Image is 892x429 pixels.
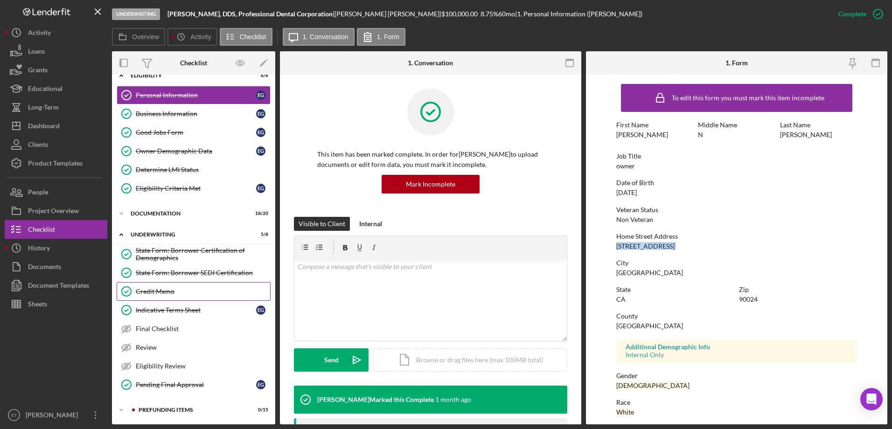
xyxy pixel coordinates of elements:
div: Pending Final Approval [136,381,256,388]
div: 6 / 6 [251,73,268,78]
div: Date of Birth [616,179,857,187]
label: 1. Conversation [303,33,348,41]
div: CA [616,296,626,303]
div: Mark Incomplete [406,175,455,194]
div: [STREET_ADDRESS] [616,242,675,250]
button: ET[PERSON_NAME] [5,406,107,424]
button: Visible to Client [294,217,350,231]
a: Eligibility Review [117,357,271,375]
div: E G [256,90,265,100]
button: Long-Term [5,98,107,117]
button: Grants [5,61,107,79]
div: Final Checklist [136,325,270,332]
div: History [28,239,50,260]
div: Loans [28,42,45,63]
button: Product Templates [5,154,107,173]
div: Project Overview [28,201,79,222]
div: N [698,131,703,138]
div: 1. Form [725,59,748,67]
div: First Name [616,121,694,129]
text: ET [11,413,17,418]
a: Personal InformationEG [117,86,271,104]
div: 1. Conversation [408,59,453,67]
a: Owner Demographic DataEG [117,142,271,160]
div: Determine LMI Status [136,166,270,173]
div: [PERSON_NAME] [616,131,668,138]
button: Documents [5,257,107,276]
div: State Form: Borrower Certification of Demographics [136,247,270,262]
div: Owner Demographic Data [136,147,256,155]
button: Clients [5,135,107,154]
button: Activity [167,28,217,46]
div: 8.75 % [481,10,498,18]
div: [PERSON_NAME] [780,131,832,138]
button: Mark Incomplete [382,175,480,194]
button: Complete [829,5,887,23]
a: Pending Final ApprovalEG [117,375,271,394]
a: Business InformationEG [117,104,271,123]
a: Document Templates [5,276,107,295]
div: Internal Only [626,351,848,359]
div: Educational [28,79,63,100]
a: Eligibility Criteria MetEG [117,179,271,198]
button: Checklist [220,28,272,46]
div: Sheets [28,295,47,316]
a: Checklist [5,220,107,239]
label: Checklist [240,33,266,41]
div: | [167,10,334,18]
div: Eligibility Review [136,362,270,370]
div: E G [256,380,265,389]
label: Overview [132,33,159,41]
div: Last Name [780,121,857,129]
div: Review [136,344,270,351]
div: 18 / 20 [251,211,268,216]
div: Eligibility Criteria Met [136,185,256,192]
button: History [5,239,107,257]
button: Overview [112,28,165,46]
div: Product Templates [28,154,83,175]
div: Send [324,348,339,372]
div: Complete [838,5,866,23]
div: 0 / 15 [251,407,268,413]
div: Checklist [28,220,55,241]
a: Credit Memo [117,282,271,301]
div: Visible to Client [299,217,345,231]
button: Project Overview [5,201,107,220]
div: owner [616,162,635,170]
div: [DEMOGRAPHIC_DATA] [616,382,690,389]
div: [PERSON_NAME] [23,406,84,427]
a: Educational [5,79,107,98]
label: Activity [190,33,211,41]
b: [PERSON_NAME], DDS, Professional Dental Corporation [167,10,333,18]
time: 2025-07-17 18:00 [435,396,471,403]
button: Sheets [5,295,107,313]
div: Additional Demographic Info [626,343,848,351]
button: People [5,183,107,201]
div: State [616,286,734,293]
a: Indicative Terms SheetEG [117,301,271,319]
p: This item has been marked complete. In order for [PERSON_NAME] to upload documents or edit form d... [317,149,544,170]
button: Dashboard [5,117,107,135]
a: State Form: Borrower Certification of Demographics [117,245,271,263]
a: Good Jobs FormEG [117,123,271,142]
div: People [28,183,48,204]
div: Checklist [180,59,207,67]
div: E G [256,109,265,118]
div: Underwriting [131,232,245,237]
div: Long-Term [28,98,59,119]
button: Activity [5,23,107,42]
div: Credit Memo [136,288,270,295]
div: Internal [359,217,382,231]
a: Loans [5,42,107,61]
div: Prefunding Items [139,407,245,413]
div: Grants [28,61,48,82]
div: [GEOGRAPHIC_DATA] [616,322,683,330]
